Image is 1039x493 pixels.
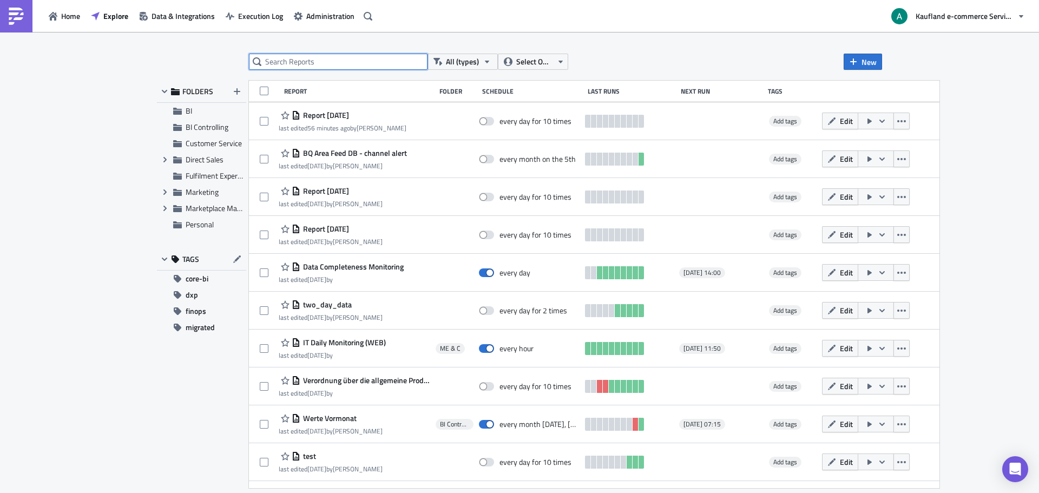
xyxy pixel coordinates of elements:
span: Marketing [186,186,219,198]
span: Add tags [769,457,801,468]
time: 2025-08-29T13:21:36Z [307,464,326,474]
button: migrated [157,319,246,336]
span: Kaufland e-commerce Services GmbH & Co. KG [916,10,1013,22]
a: Explore [86,8,134,24]
time: 2025-09-09T12:46:02Z [307,350,326,360]
span: Add tags [769,229,801,240]
div: last edited by [279,351,386,359]
span: New [862,56,877,68]
span: Home [61,10,80,22]
span: Data Completeness Monitoring [300,262,404,272]
button: Execution Log [220,8,288,24]
span: Add tags [773,229,797,240]
div: last edited by [279,389,430,397]
span: Fulfilment Experience [186,170,254,181]
span: FOLDERS [182,87,213,96]
div: Report [284,87,434,95]
span: [DATE] 07:15 [683,420,721,429]
div: last edited by [PERSON_NAME] [279,238,383,246]
span: two_day_data [300,300,352,310]
button: Edit [822,113,858,129]
span: Add tags [773,116,797,126]
span: dxp [186,287,198,303]
span: test [300,451,316,461]
div: Next Run [681,87,762,95]
span: BI [186,105,192,116]
span: ME & C [440,344,461,353]
time: 2025-09-10T11:07:57Z [307,199,326,209]
button: Select Owner [498,54,568,70]
span: Edit [840,115,853,127]
span: Report 2025-09-12 [300,110,349,120]
span: Add tags [769,192,801,202]
span: Add tags [773,381,797,391]
span: Edit [840,418,853,430]
div: every day for 10 times [499,116,571,126]
span: BQ Area Feed DB - channel alert [300,148,407,158]
div: Schedule [482,87,582,95]
span: Edit [840,153,853,165]
span: BI Controlling [186,121,228,133]
span: Edit [840,305,853,316]
span: Report 2025-09-10 [300,186,349,196]
span: [DATE] 14:00 [683,268,721,277]
time: 2025-09-05T09:14:49Z [307,274,326,285]
span: Direct Sales [186,154,223,165]
div: every day for 10 times [499,230,571,240]
span: Add tags [769,116,801,127]
span: finops [186,303,206,319]
button: Kaufland e-commerce Services GmbH & Co. KG [885,4,1031,28]
span: Add tags [769,305,801,316]
span: Report 2025-09-10 [300,224,349,234]
span: All (types) [446,56,479,68]
span: IT Daily Monitoring (WEB) [300,338,386,347]
div: last edited by [PERSON_NAME] [279,427,383,435]
button: All (types) [428,54,498,70]
div: every hour [499,344,534,353]
span: Marketplace Management [186,202,270,214]
span: Add tags [773,457,797,467]
span: Edit [840,380,853,392]
span: Customer Service [186,137,242,149]
span: core-bi [186,271,208,287]
div: every day [499,268,530,278]
span: Edit [840,191,853,202]
div: Folder [439,87,477,95]
div: last edited by [PERSON_NAME] [279,313,383,321]
span: Add tags [773,305,797,315]
span: Explore [103,10,128,22]
span: Add tags [773,192,797,202]
time: 2025-09-03T17:09:23Z [307,312,326,323]
div: last edited by [PERSON_NAME] [279,200,383,208]
button: dxp [157,287,246,303]
button: Edit [822,302,858,319]
img: PushMetrics [8,8,25,25]
div: last edited by [279,275,404,284]
div: every day for 2 times [499,306,567,315]
button: Edit [822,453,858,470]
span: migrated [186,319,215,336]
button: New [844,54,882,70]
span: Add tags [769,154,801,165]
span: Personal [186,219,214,230]
span: Edit [840,229,853,240]
div: every month on the 5th [499,154,576,164]
span: Data & Integrations [152,10,215,22]
span: Verordnung über die allgemeine Produktsicherheit (GPSR) [300,376,430,385]
button: Edit [822,340,858,357]
button: Edit [822,226,858,243]
span: Add tags [773,267,797,278]
span: Edit [840,456,853,468]
span: Edit [840,267,853,278]
time: 2025-09-04T13:24:57Z [307,388,326,398]
button: core-bi [157,271,246,287]
span: [DATE] 11:50 [683,344,721,353]
time: 2025-09-10T10:53:41Z [307,236,326,247]
button: Edit [822,188,858,205]
span: Add tags [769,419,801,430]
a: Data & Integrations [134,8,220,24]
button: Edit [822,416,858,432]
span: Execution Log [238,10,283,22]
span: BI Controlling [440,420,469,429]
